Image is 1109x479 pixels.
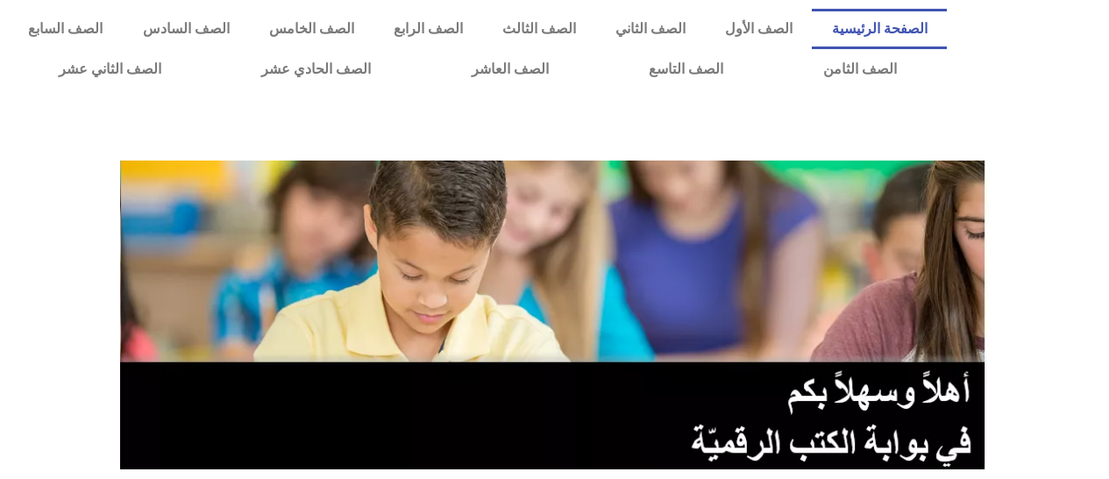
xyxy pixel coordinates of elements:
a: الصف العاشر [422,49,599,89]
a: الصف الثامن [773,49,947,89]
a: الصف السادس [123,9,249,49]
a: الصف الأول [705,9,812,49]
a: الصف التاسع [599,49,773,89]
a: الصف الخامس [249,9,373,49]
a: الصف الحادي عشر [211,49,421,89]
a: الصف الثاني عشر [9,49,211,89]
a: الصف السابع [9,9,123,49]
a: الصفحة الرئيسية [812,9,947,49]
a: الصف الرابع [373,9,482,49]
a: الصف الثالث [482,9,595,49]
a: الصف الثاني [595,9,705,49]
